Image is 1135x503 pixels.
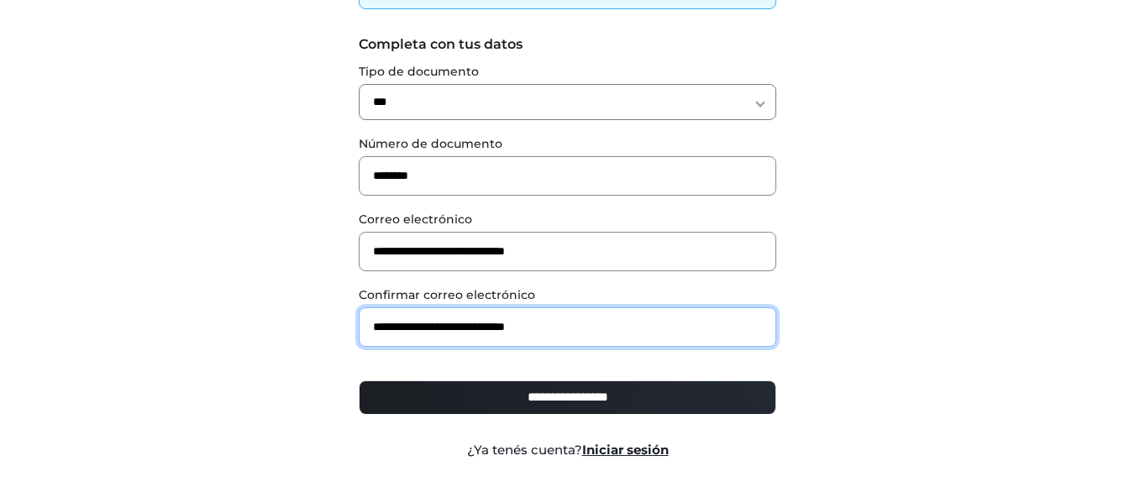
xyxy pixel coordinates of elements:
label: Número de documento [359,135,776,153]
label: Correo electrónico [359,211,776,228]
label: Tipo de documento [359,63,776,81]
div: ¿Ya tenés cuenta? [346,441,789,460]
label: Completa con tus datos [359,34,776,55]
label: Confirmar correo electrónico [359,286,776,304]
a: Iniciar sesión [582,442,669,458]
